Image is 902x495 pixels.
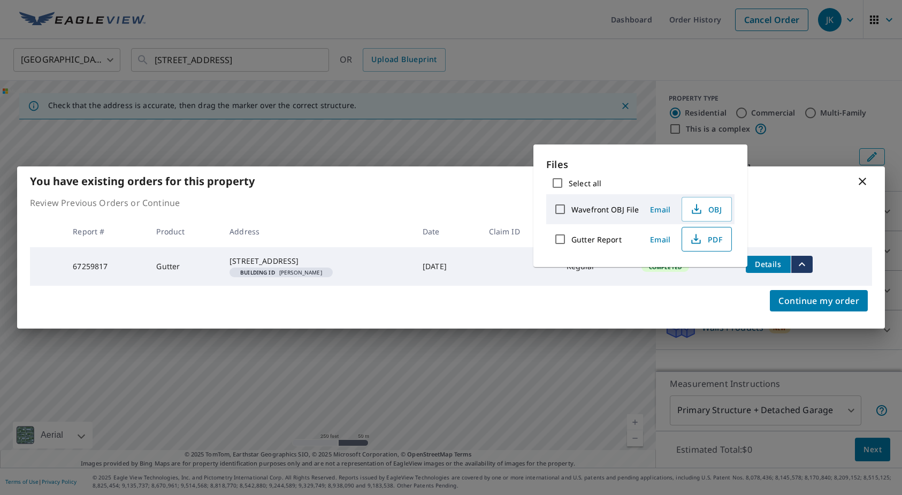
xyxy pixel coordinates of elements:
[569,178,601,188] label: Select all
[414,247,480,286] td: [DATE]
[682,227,732,252] button: PDF
[64,247,148,286] td: 67259817
[689,203,723,216] span: OBJ
[230,256,406,266] div: [STREET_ADDRESS]
[480,216,558,247] th: Claim ID
[689,233,723,246] span: PDF
[571,204,639,215] label: Wavefront OBJ File
[770,290,868,311] button: Continue my order
[643,231,677,248] button: Email
[30,174,255,188] b: You have existing orders for this property
[571,234,622,245] label: Gutter Report
[414,216,480,247] th: Date
[30,196,872,209] p: Review Previous Orders or Continue
[752,259,784,269] span: Details
[234,270,328,275] span: [PERSON_NAME]
[546,157,735,172] p: Files
[240,270,275,275] em: Building ID
[647,204,673,215] span: Email
[148,247,221,286] td: Gutter
[643,201,677,218] button: Email
[682,197,732,222] button: OBJ
[148,216,221,247] th: Product
[746,256,791,273] button: detailsBtn-67259817
[221,216,414,247] th: Address
[647,234,673,245] span: Email
[64,216,148,247] th: Report #
[778,293,859,308] span: Continue my order
[791,256,813,273] button: filesDropdownBtn-67259817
